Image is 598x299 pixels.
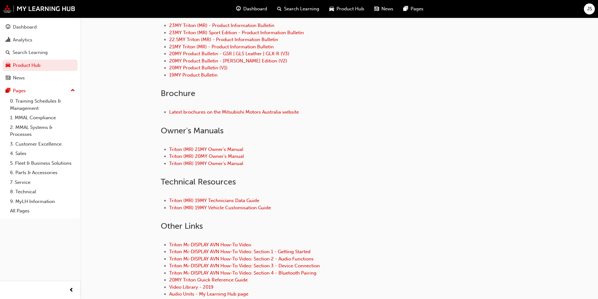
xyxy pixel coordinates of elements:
a: 21MY Triton (MR) - Product Information Bulletin [169,44,274,50]
a: Triton (MR) 20MY Owner's Manual [169,153,244,159]
a: car-iconProduct Hub [324,3,369,15]
button: Pages [3,85,78,97]
a: 20MY Product Bulletin - GSR | GLS Leather | GLX-R (V3) [169,51,289,56]
a: All Pages [8,206,78,216]
a: 20MY Product Bulletin (V1) [169,65,228,71]
a: 2. MMAL Systems & Processes [8,123,78,139]
span: Search Learning [284,5,319,13]
a: Product Hub [3,60,78,71]
a: news-iconNews [369,3,398,15]
a: 20MY Product Bulletin - [PERSON_NAME] Edition (V2) [169,58,287,64]
a: 20MY Triton Quick Reference Guide [169,277,248,283]
a: 3. Customer Excellence [8,139,78,149]
span: chart-icon [6,37,10,43]
a: Triton Mi-DISPLAY AVN How-To Video: Section 3 - Device Connection [169,263,320,269]
img: mmal [3,5,75,13]
span: guage-icon [6,24,10,30]
span: car-icon [6,63,10,68]
a: Triton Mi-DISPLAY AVN How-To Video: Section 4 - Bluetooth Pairing [169,270,316,276]
a: 23MY Triton (MR) - Product Information Bulletin [169,23,274,28]
a: News [3,72,78,84]
span: up-icon [71,87,75,95]
a: 23MY Triton (MR) Sport Edition - Product Information Bulletin [169,30,304,35]
a: 0. Training Schedules & Management [8,96,78,113]
span: Product Hub [337,5,364,13]
a: 8. Technical [8,187,78,197]
a: 5. Fleet & Business Solutions [8,158,78,168]
span: Pages [411,5,423,13]
h2: Technical Resources [161,177,517,187]
span: JS [587,5,592,13]
a: Triton Mi-DISPLAY AVN How-To Video [169,242,251,248]
a: Triton (MR) 19MY Vehicle Customisation Guide [169,205,271,211]
a: Latest brochures on the Mitsubishi Motors Australia website [169,109,299,115]
div: Analytics [13,36,32,44]
span: pages-icon [6,88,10,94]
span: news-icon [6,75,10,81]
div: Search Learning [13,49,48,56]
button: DashboardAnalyticsSearch LearningProduct HubNews [3,20,78,85]
a: 6. Parts & Accessories [8,168,78,178]
h2: Brochure [161,88,517,99]
a: Triton (MR) 19MY Technicians Data Guide [169,198,259,203]
span: News [381,5,393,13]
a: 22.5MY Triton (MR) - Product Information Bulletin [169,37,278,42]
span: pages-icon [403,5,408,13]
a: Video Library - 2019 [169,284,213,290]
a: Search Learning [3,47,78,58]
h2: Owner ' s Manuals [161,126,517,136]
a: Triton (MR) 21MY Owner's Manual [169,147,243,152]
div: Dashboard [13,24,37,31]
a: Triton Mi-DISPLAY AVN How-To Video: Section 1 - Getting Started [169,249,310,254]
a: 7. Service [8,178,78,187]
a: 1. MMAL Compliance [8,113,78,123]
a: 19MY Product Bulletin [169,72,218,78]
a: guage-iconDashboard [231,3,272,15]
div: Pages [13,87,26,94]
a: 9. MyLH Information [8,197,78,206]
h2: Other Links [161,221,517,231]
a: search-iconSearch Learning [272,3,324,15]
a: Triton (MR) 19MY Owner's Manual [169,161,243,166]
a: Dashboard [3,21,78,33]
span: search-icon [6,50,10,56]
span: Dashboard [243,5,267,13]
a: pages-iconPages [398,3,428,15]
a: Audio Units - My Learning Hub page [169,291,248,297]
a: Triton Mi-DISPLAY AVN How-To Video: Section 2 - Audio Functions [169,256,314,262]
button: JS [584,3,595,14]
span: car-icon [329,5,334,13]
div: News [13,74,25,82]
span: prev-icon [69,286,74,294]
a: Analytics [3,34,78,46]
a: 4. Sales [8,149,78,158]
span: search-icon [277,5,282,13]
span: news-icon [374,5,379,13]
span: guage-icon [236,5,241,13]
